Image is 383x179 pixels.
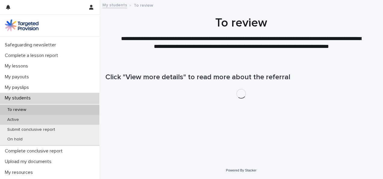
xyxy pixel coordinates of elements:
[2,107,31,112] p: To review
[2,85,34,90] p: My payslips
[102,1,127,8] a: My students
[2,74,34,80] p: My payouts
[2,127,60,132] p: Submit conclusive report
[2,42,61,48] p: Safeguarding newsletter
[2,53,63,58] p: Complete a lesson report
[2,159,56,165] p: Upload my documents
[2,117,24,122] p: Active
[5,19,39,31] img: M5nRWzHhSzIhMunXDL62
[2,137,27,142] p: On hold
[105,73,377,82] h1: Click "View more details" to read more about the referral
[2,95,36,101] p: My students
[105,16,377,30] h1: To review
[134,2,153,8] p: To review
[226,168,256,172] a: Powered By Stacker
[2,148,67,154] p: Complete conclusive report
[2,63,33,69] p: My lessons
[2,170,38,175] p: My resources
